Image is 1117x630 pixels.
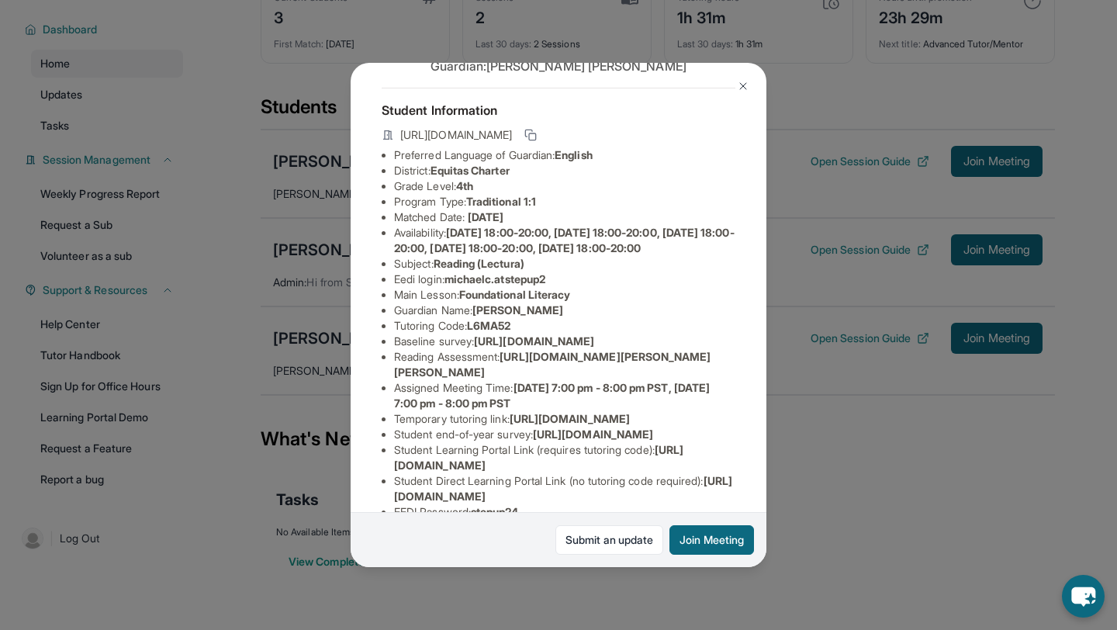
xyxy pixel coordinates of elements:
[466,195,536,208] span: Traditional 1:1
[394,504,735,520] li: EEDI Password :
[394,225,735,256] li: Availability:
[394,287,735,303] li: Main Lesson :
[737,80,749,92] img: Close Icon
[394,303,735,318] li: Guardian Name :
[394,442,735,473] li: Student Learning Portal Link (requires tutoring code) :
[394,380,735,411] li: Assigned Meeting Time :
[444,272,545,286] span: michaelc.atstepup2
[394,256,735,272] li: Subject :
[474,334,594,348] span: [URL][DOMAIN_NAME]
[382,101,735,119] h4: Student Information
[669,525,754,555] button: Join Meeting
[510,412,630,425] span: [URL][DOMAIN_NAME]
[394,350,711,379] span: [URL][DOMAIN_NAME][PERSON_NAME][PERSON_NAME]
[394,349,735,380] li: Reading Assessment :
[471,505,519,518] span: stepup24
[394,473,735,504] li: Student Direct Learning Portal Link (no tutoring code required) :
[382,57,735,75] p: Guardian: [PERSON_NAME] [PERSON_NAME]
[400,127,512,143] span: [URL][DOMAIN_NAME]
[472,303,563,317] span: [PERSON_NAME]
[394,194,735,209] li: Program Type:
[533,427,653,441] span: [URL][DOMAIN_NAME]
[394,427,735,442] li: Student end-of-year survey :
[431,164,510,177] span: Equitas Charter
[394,178,735,194] li: Grade Level:
[468,210,503,223] span: [DATE]
[467,319,510,332] span: L6MA52
[555,148,593,161] span: English
[394,381,710,410] span: [DATE] 7:00 pm - 8:00 pm PST, [DATE] 7:00 pm - 8:00 pm PST
[394,226,735,254] span: [DATE] 18:00-20:00, [DATE] 18:00-20:00, [DATE] 18:00-20:00, [DATE] 18:00-20:00, [DATE] 18:00-20:00
[394,318,735,334] li: Tutoring Code :
[555,525,663,555] a: Submit an update
[394,163,735,178] li: District:
[394,411,735,427] li: Temporary tutoring link :
[1062,575,1105,618] button: chat-button
[394,272,735,287] li: Eedi login :
[456,179,473,192] span: 4th
[394,334,735,349] li: Baseline survey :
[394,147,735,163] li: Preferred Language of Guardian:
[394,209,735,225] li: Matched Date:
[521,126,540,144] button: Copy link
[459,288,570,301] span: Foundational Literacy
[434,257,524,270] span: Reading (Lectura)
